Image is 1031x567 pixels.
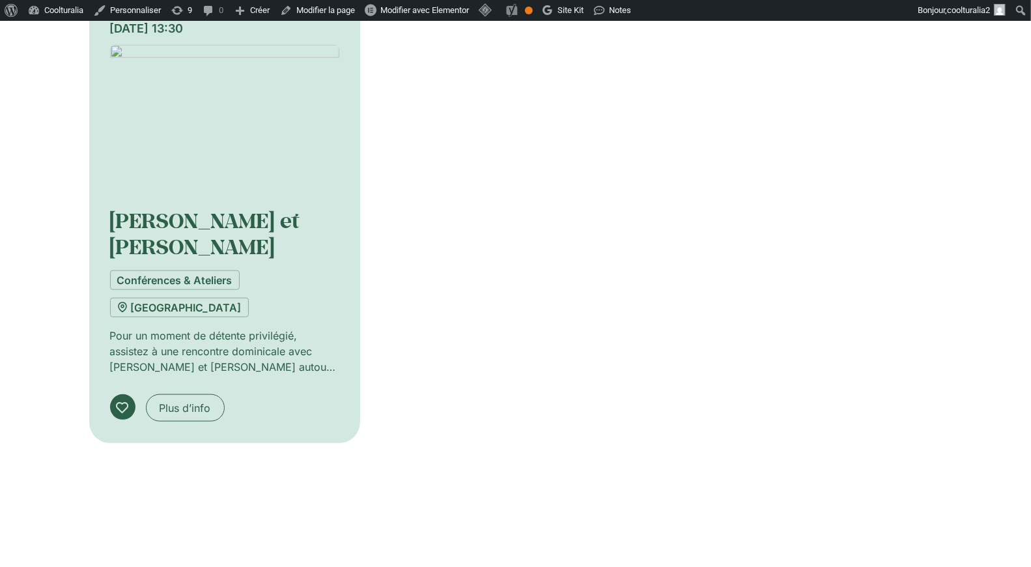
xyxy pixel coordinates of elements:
a: [GEOGRAPHIC_DATA] [110,298,249,317]
a: Conférences & Ateliers [110,270,240,290]
a: [PERSON_NAME] et [PERSON_NAME] [110,207,300,260]
a: Plus d’info [146,394,225,422]
div: OK [525,7,533,14]
div: [DATE] 13:30 [110,20,340,37]
span: Site Kit [558,5,584,15]
span: Modifier avec Elementor [380,5,469,15]
p: Pour un moment de détente privilégié, assistez à une rencontre dominicale avec [PERSON_NAME] et [... [110,328,340,375]
span: coolturalia2 [947,5,990,15]
span: Plus d’info [160,400,211,416]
